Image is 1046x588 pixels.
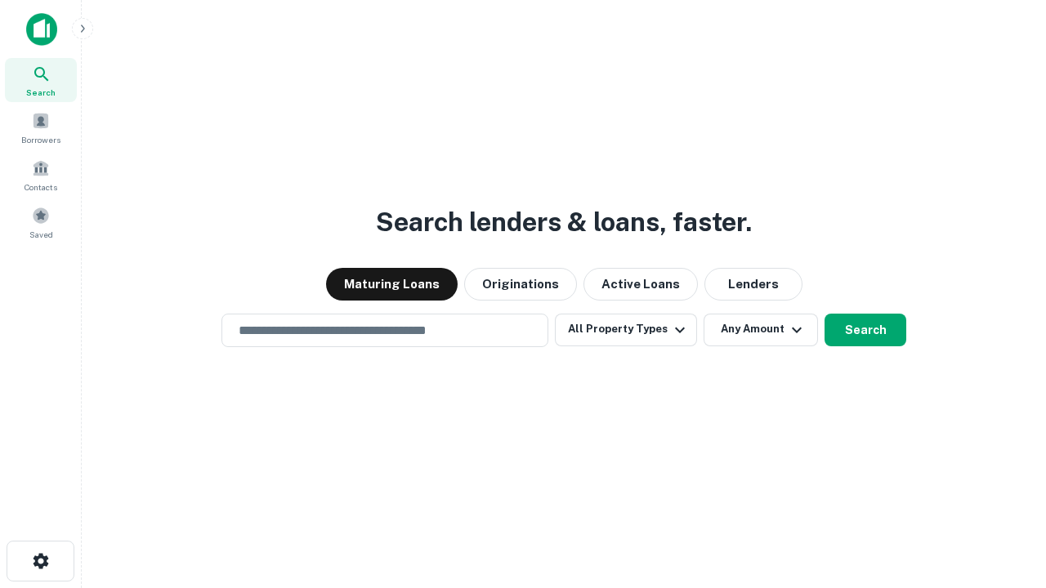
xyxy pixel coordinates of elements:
[326,268,458,301] button: Maturing Loans
[5,105,77,149] a: Borrowers
[5,153,77,197] a: Contacts
[26,13,57,46] img: capitalize-icon.png
[825,314,906,346] button: Search
[376,203,752,242] h3: Search lenders & loans, faster.
[583,268,698,301] button: Active Loans
[464,268,577,301] button: Originations
[704,314,818,346] button: Any Amount
[704,268,802,301] button: Lenders
[29,228,53,241] span: Saved
[26,86,56,99] span: Search
[21,133,60,146] span: Borrowers
[5,58,77,102] a: Search
[964,457,1046,536] iframe: Chat Widget
[555,314,697,346] button: All Property Types
[5,200,77,244] a: Saved
[25,180,57,194] span: Contacts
